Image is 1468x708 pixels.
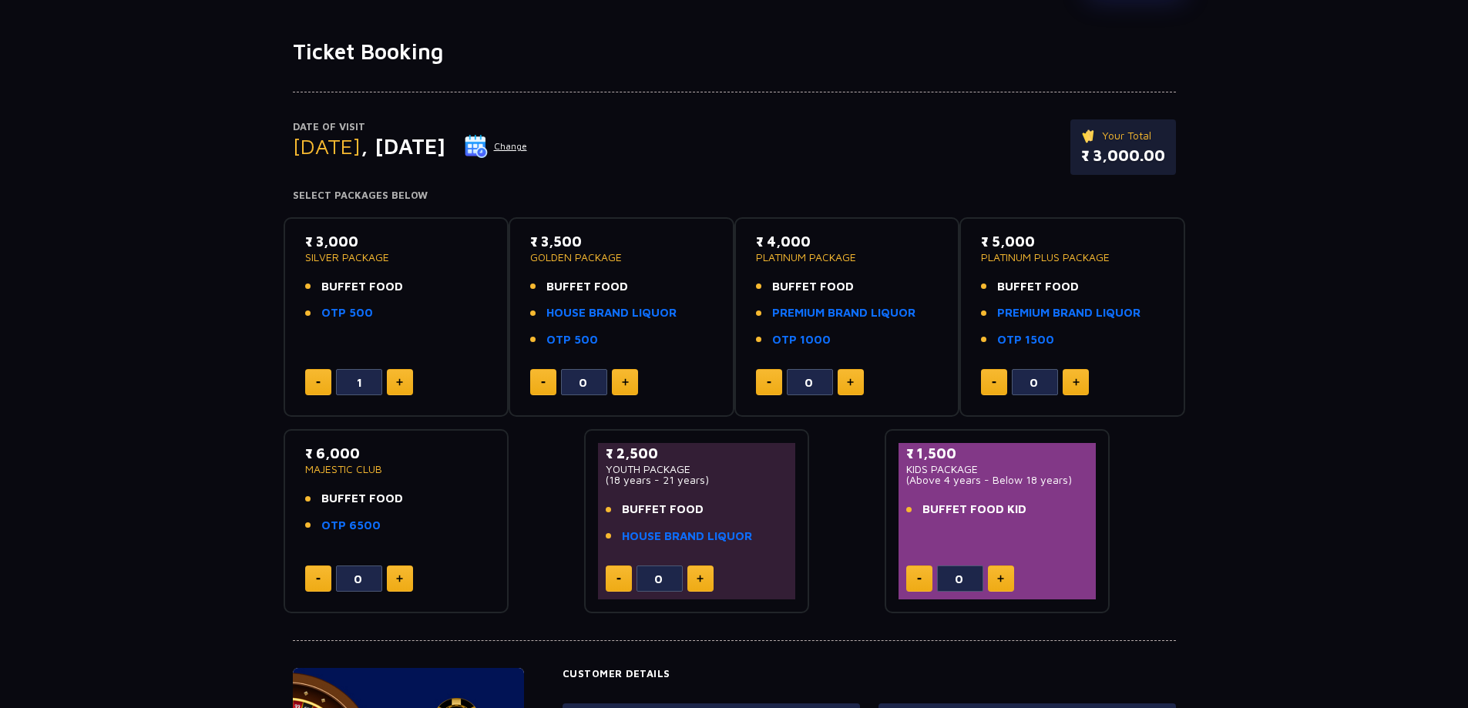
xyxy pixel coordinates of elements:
img: minus [767,381,771,384]
span: BUFFET FOOD [321,278,403,296]
a: OTP 500 [546,331,598,349]
p: KIDS PACKAGE [906,464,1089,475]
span: BUFFET FOOD [321,490,403,508]
a: OTP 500 [321,304,373,322]
p: (Above 4 years - Below 18 years) [906,475,1089,485]
span: BUFFET FOOD [546,278,628,296]
p: GOLDEN PACKAGE [530,252,713,263]
p: YOUTH PACKAGE [606,464,788,475]
img: plus [697,575,704,582]
p: ₹ 6,000 [305,443,488,464]
a: PREMIUM BRAND LIQUOR [772,304,915,322]
img: ticket [1081,127,1097,144]
h4: Select Packages Below [293,190,1176,202]
a: HOUSE BRAND LIQUOR [622,528,752,545]
p: ₹ 3,500 [530,231,713,252]
img: minus [992,381,996,384]
img: plus [847,378,854,386]
p: Date of Visit [293,119,528,135]
img: plus [997,575,1004,582]
p: Your Total [1081,127,1165,144]
a: OTP 6500 [321,517,381,535]
span: BUFFET FOOD [772,278,854,296]
a: OTP 1500 [997,331,1054,349]
img: minus [616,578,621,580]
h4: Customer Details [563,668,1176,680]
img: plus [1073,378,1080,386]
a: PREMIUM BRAND LIQUOR [997,304,1140,322]
img: minus [316,381,321,384]
img: plus [622,378,629,386]
p: ₹ 3,000 [305,231,488,252]
img: minus [316,578,321,580]
p: SILVER PACKAGE [305,252,488,263]
span: BUFFET FOOD KID [922,501,1026,518]
span: , [DATE] [361,133,445,159]
p: PLATINUM PACKAGE [756,252,939,263]
p: MAJESTIC CLUB [305,464,488,475]
p: ₹ 2,500 [606,443,788,464]
p: (18 years - 21 years) [606,475,788,485]
h1: Ticket Booking [293,39,1176,65]
img: plus [396,575,403,582]
p: ₹ 1,500 [906,443,1089,464]
img: minus [917,578,922,580]
span: [DATE] [293,133,361,159]
a: OTP 1000 [772,331,831,349]
img: minus [541,381,546,384]
button: Change [464,134,528,159]
a: HOUSE BRAND LIQUOR [546,304,677,322]
p: PLATINUM PLUS PACKAGE [981,252,1164,263]
span: BUFFET FOOD [622,501,704,518]
p: ₹ 3,000.00 [1081,144,1165,167]
img: plus [396,378,403,386]
p: ₹ 5,000 [981,231,1164,252]
p: ₹ 4,000 [756,231,939,252]
span: BUFFET FOOD [997,278,1079,296]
